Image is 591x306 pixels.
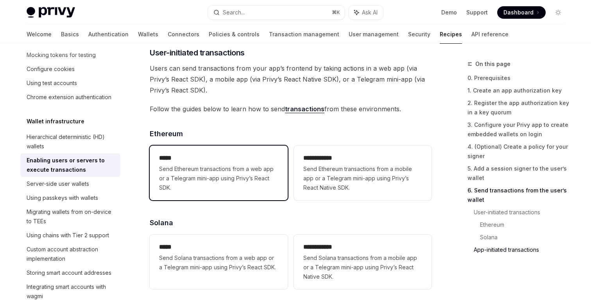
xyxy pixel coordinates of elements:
[467,141,571,162] a: 4. (Optional) Create a policy for your signer
[27,282,116,301] div: Integrating smart accounts with wagmi
[20,62,120,76] a: Configure cookies
[27,93,111,102] div: Chrome extension authentication
[362,9,378,16] span: Ask AI
[552,6,564,19] button: Toggle dark mode
[480,231,571,244] a: Solana
[209,25,260,44] a: Policies & controls
[20,205,120,228] a: Migrating wallets from on-device to TEEs
[168,25,199,44] a: Connectors
[303,253,422,281] span: Send Solana transactions from a mobile app or a Telegram mini-app using Privy’s React Native SDK.
[150,47,245,58] span: User-initiated transactions
[408,25,430,44] a: Security
[150,128,183,139] span: Ethereum
[159,164,278,192] span: Send Ethereum transactions from a web app or a Telegram mini-app using Privy’s React SDK.
[349,25,399,44] a: User management
[27,117,84,126] h5: Wallet infrastructure
[27,25,52,44] a: Welcome
[467,162,571,184] a: 5. Add a session signer to the user’s wallet
[150,146,287,200] a: *****Send Ethereum transactions from a web app or a Telegram mini-app using Privy’s React SDK.
[27,268,111,278] div: Storing smart account addresses
[285,105,324,113] a: transactions
[88,25,129,44] a: Authentication
[20,191,120,205] a: Using passkeys with wallets
[27,7,75,18] img: light logo
[269,25,339,44] a: Transaction management
[61,25,79,44] a: Basics
[208,5,345,20] button: Search...⌘K
[27,231,109,240] div: Using chains with Tier 2 support
[474,206,571,219] a: User-initiated transactions
[467,72,571,84] a: 0. Prerequisites
[503,9,534,16] span: Dashboard
[20,280,120,303] a: Integrating smart accounts with wagmi
[294,146,432,200] a: **** **** **Send Ethereum transactions from a mobile app or a Telegram mini-app using Privy’s Rea...
[20,177,120,191] a: Server-side user wallets
[27,193,98,203] div: Using passkeys with wallets
[20,266,120,280] a: Storing smart account addresses
[467,184,571,206] a: 6. Send transactions from the user’s wallet
[349,5,383,20] button: Ask AI
[138,25,158,44] a: Wallets
[20,76,120,90] a: Using test accounts
[475,59,510,69] span: On this page
[27,156,116,174] div: Enabling users or servers to execute transactions
[159,253,278,272] span: Send Solana transactions from a web app or a Telegram mini-app using Privy’s React SDK.
[467,119,571,141] a: 3. Configure your Privy app to create embedded wallets on login
[474,244,571,256] a: App-initiated transactions
[440,25,462,44] a: Recipes
[20,90,120,104] a: Chrome extension authentication
[497,6,546,19] a: Dashboard
[467,97,571,119] a: 2. Register the app authorization key in a key quorum
[20,153,120,177] a: Enabling users or servers to execute transactions
[303,164,422,192] span: Send Ethereum transactions from a mobile app or a Telegram mini-app using Privy’s React Native SDK.
[480,219,571,231] a: Ethereum
[27,207,116,226] div: Migrating wallets from on-device to TEEs
[27,132,116,151] div: Hierarchical deterministic (HD) wallets
[27,245,116,263] div: Custom account abstraction implementation
[20,242,120,266] a: Custom account abstraction implementation
[27,64,75,74] div: Configure cookies
[27,179,89,189] div: Server-side user wallets
[20,130,120,153] a: Hierarchical deterministic (HD) wallets
[471,25,509,44] a: API reference
[332,9,340,16] span: ⌘ K
[150,103,432,114] span: Follow the guides below to learn how to send from these environments.
[20,228,120,242] a: Using chains with Tier 2 support
[441,9,457,16] a: Demo
[150,217,173,228] span: Solana
[27,78,77,88] div: Using test accounts
[467,84,571,97] a: 1. Create an app authorization key
[150,235,287,289] a: *****Send Solana transactions from a web app or a Telegram mini-app using Privy’s React SDK.
[150,63,432,96] span: Users can send transactions from your app’s frontend by taking actions in a web app (via Privy’s ...
[466,9,488,16] a: Support
[294,235,432,289] a: **** **** **Send Solana transactions from a mobile app or a Telegram mini-app using Privy’s React...
[223,8,245,17] div: Search...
